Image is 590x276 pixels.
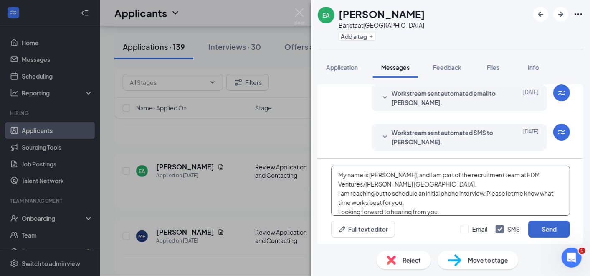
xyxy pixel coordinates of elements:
span: Info [528,64,539,71]
h1: [PERSON_NAME] [339,7,425,21]
button: Full text editorPen [331,221,395,238]
div: Barista at [GEOGRAPHIC_DATA] [339,21,425,29]
span: Move to stage [468,256,508,265]
span: [DATE] [523,89,539,107]
iframe: Intercom live chat [562,248,582,268]
svg: WorkstreamLogo [557,88,567,98]
button: PlusAdd a tag [339,32,376,41]
span: [DATE] [523,128,539,146]
span: Application [326,64,358,71]
button: Send [528,221,570,238]
svg: Ellipses [573,9,583,19]
span: Messages [381,64,410,71]
span: Files [487,64,499,71]
span: Reject [403,256,421,265]
span: 1 [579,248,585,254]
svg: ArrowLeftNew [536,9,546,19]
button: ArrowRight [553,7,568,22]
svg: Pen [338,225,347,233]
span: Workstream sent automated email to [PERSON_NAME]. [392,89,501,107]
div: EA [322,11,330,19]
button: ArrowLeftNew [533,7,548,22]
span: Feedback [433,64,461,71]
svg: SmallChevronDown [380,93,390,103]
svg: Plus [369,34,374,39]
svg: SmallChevronDown [380,132,390,142]
svg: WorkstreamLogo [557,127,567,137]
span: Workstream sent automated SMS to [PERSON_NAME]. [392,128,501,146]
textarea: My name is [PERSON_NAME], and I am part of the recruitment team at EDM Ventures/[PERSON_NAME] [GE... [331,166,570,216]
svg: ArrowRight [556,9,566,19]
